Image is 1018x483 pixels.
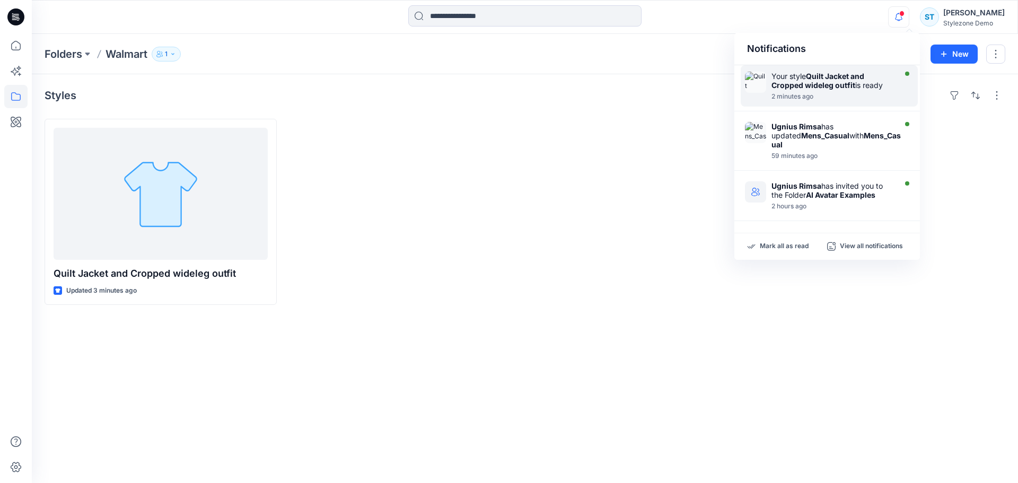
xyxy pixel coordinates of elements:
div: Wednesday, October 15, 2025 12:29 [771,152,903,160]
div: Wednesday, October 15, 2025 11:31 [771,203,893,210]
p: View all notifications [840,242,903,251]
strong: AI Avatar Examples [806,190,875,199]
p: Mark all as read [760,242,809,251]
div: Stylezone Demo [943,19,1005,27]
div: Your style is ready [771,72,893,90]
p: Quilt Jacket and Cropped wideleg outfit [54,266,268,281]
div: has updated with [771,122,903,149]
img: AI Avatar Examples [745,181,766,203]
img: Quilt Jacket and Cropped wideleg outfit [745,72,766,93]
strong: Quilt Jacket and Cropped wideleg outfit [771,72,864,90]
strong: Mens_Casual [771,131,901,149]
div: Notifications [734,33,920,65]
img: Mens_Casual [745,122,766,143]
div: Wednesday, October 15, 2025 13:26 [771,93,893,100]
p: 1 [165,48,168,60]
button: 1 [152,47,181,62]
div: ST [920,7,939,27]
div: [PERSON_NAME] [943,6,1005,19]
h4: Styles [45,89,76,102]
div: has invited you to the Folder [771,181,893,199]
strong: Ugnius Rimsa [771,181,821,190]
strong: Ugnius Rimsa [771,122,821,131]
p: Walmart [106,47,147,62]
button: New [931,45,978,64]
strong: Mens_Casual [801,131,849,140]
p: Updated 3 minutes ago [66,285,137,296]
a: Folders [45,47,82,62]
a: Quilt Jacket and Cropped wideleg outfit [54,128,268,260]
